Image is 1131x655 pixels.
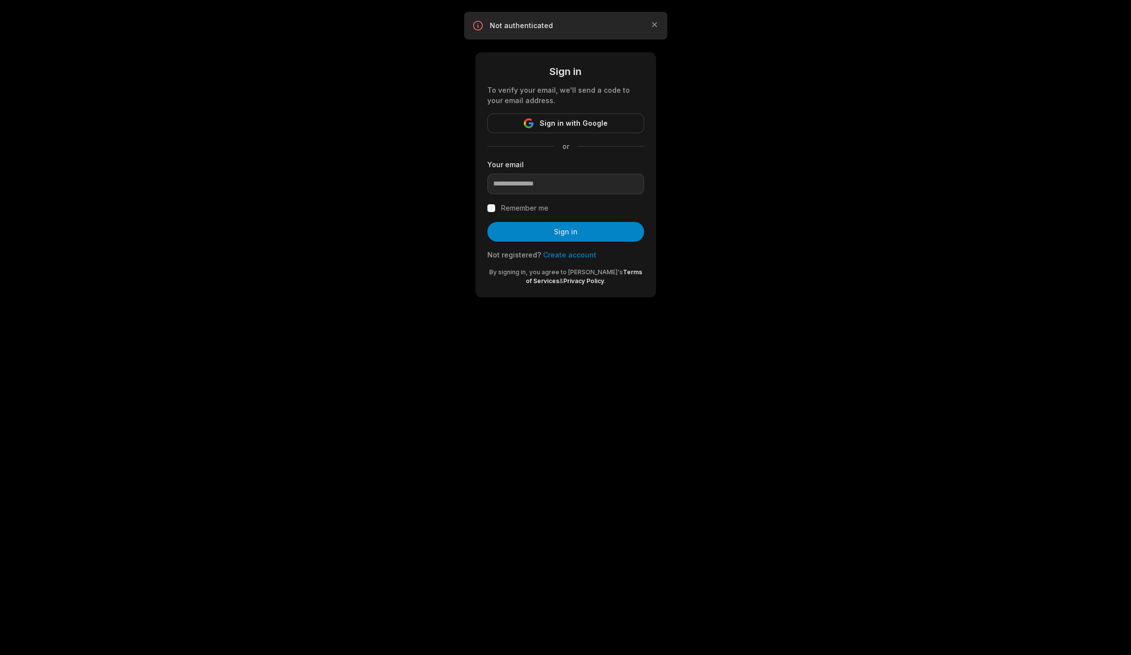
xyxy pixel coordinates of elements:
span: By signing in, you agree to [PERSON_NAME]'s [489,268,623,276]
a: Terms of Services [526,268,642,285]
div: Sign in [487,64,644,79]
span: Sign in with Google [540,117,608,129]
label: Remember me [501,202,548,214]
span: or [554,141,577,151]
div: To verify your email, we'll send a code to your email address. [487,85,644,106]
label: Your email [487,159,644,170]
span: . [604,277,606,285]
a: Create account [543,251,596,259]
span: & [559,277,563,285]
a: Privacy Policy [563,277,604,285]
button: Sign in with Google [487,113,644,133]
p: Not authenticated [490,21,642,31]
button: Sign in [487,222,644,242]
span: Not registered? [487,251,541,259]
